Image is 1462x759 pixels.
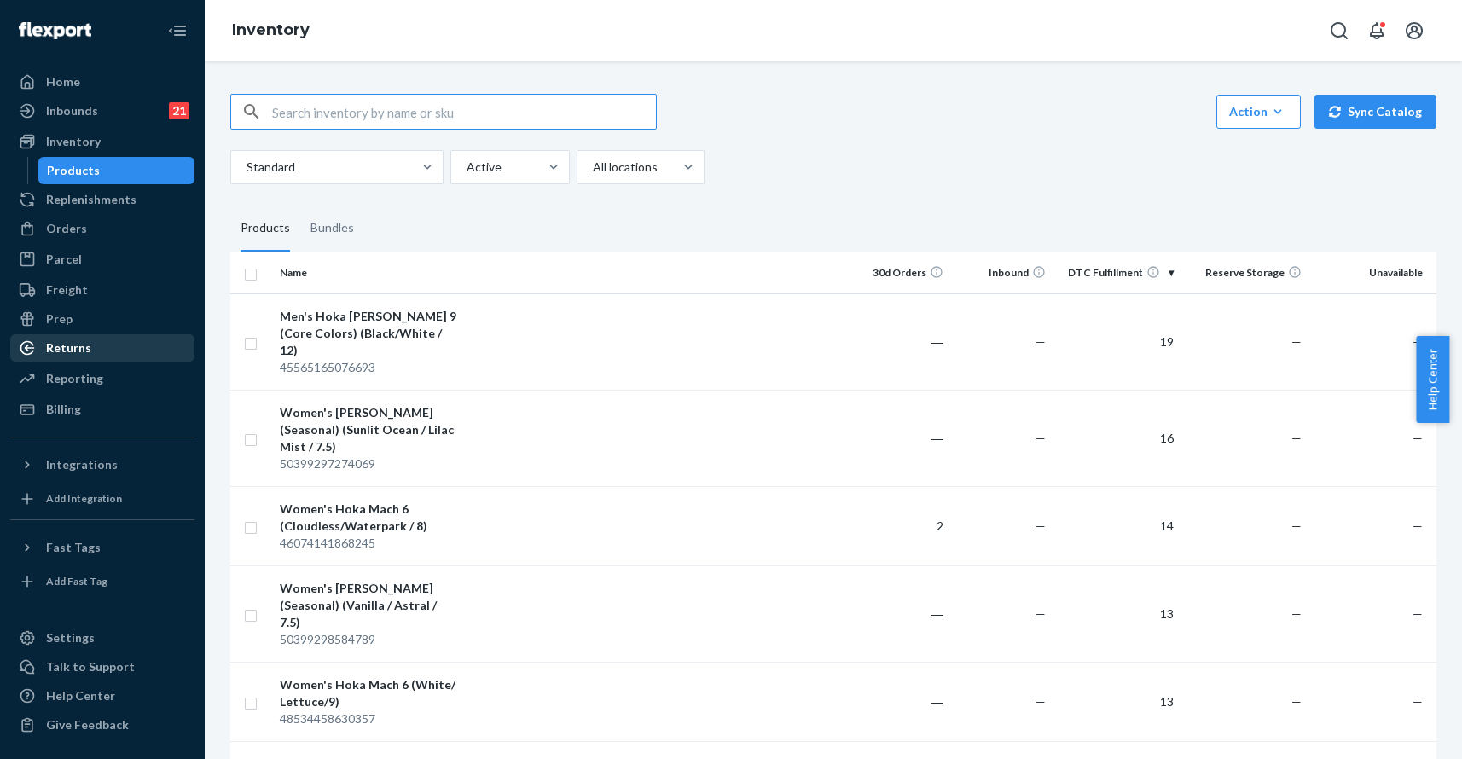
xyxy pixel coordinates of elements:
[10,97,194,125] a: Inbounds21
[1291,606,1302,621] span: —
[10,68,194,96] a: Home
[46,339,91,356] div: Returns
[169,102,189,119] div: 21
[46,629,95,646] div: Settings
[46,716,129,733] div: Give Feedback
[1036,694,1046,709] span: —
[46,281,88,298] div: Freight
[1053,565,1181,662] td: 13
[46,491,122,506] div: Add Integration
[1036,334,1046,349] span: —
[1413,694,1423,709] span: —
[848,486,950,565] td: 2
[10,334,194,362] a: Returns
[10,365,194,392] a: Reporting
[280,580,458,631] div: Women's [PERSON_NAME] (Seasonal) (Vanilla / Astral / 7.5)
[1291,519,1302,533] span: —
[218,6,323,55] ol: breadcrumbs
[1053,662,1181,741] td: 13
[1053,293,1181,390] td: 19
[280,535,458,552] div: 46074141868245
[1413,334,1423,349] span: —
[848,293,950,390] td: ―
[46,191,136,208] div: Replenishments
[1360,14,1394,48] button: Open notifications
[1413,431,1423,445] span: —
[46,220,87,237] div: Orders
[280,501,458,535] div: Women's Hoka Mach 6 (Cloudless/Waterpark / 8)
[848,390,950,486] td: ―
[1229,103,1288,120] div: Action
[1291,334,1302,349] span: —
[272,95,656,129] input: Search inventory by name or sku
[38,157,195,184] a: Products
[46,687,115,704] div: Help Center
[1036,519,1046,533] span: —
[1181,252,1308,293] th: Reserve Storage
[10,128,194,155] a: Inventory
[46,133,101,150] div: Inventory
[1397,14,1431,48] button: Open account menu
[10,451,194,478] button: Integrations
[19,22,91,39] img: Flexport logo
[47,162,100,179] div: Products
[280,710,458,727] div: 48534458630357
[848,565,950,662] td: ―
[1413,606,1423,621] span: —
[46,251,82,268] div: Parcel
[848,252,950,293] th: 30d Orders
[245,159,247,176] input: Standard
[10,276,194,304] a: Freight
[10,215,194,242] a: Orders
[10,568,194,595] a: Add Fast Tag
[10,624,194,652] a: Settings
[10,485,194,513] a: Add Integration
[10,186,194,213] a: Replenishments
[280,631,458,648] div: 50399298584789
[46,539,101,556] div: Fast Tags
[10,396,194,423] a: Billing
[160,14,194,48] button: Close Navigation
[1036,431,1046,445] span: —
[241,205,290,252] div: Products
[1053,486,1181,565] td: 14
[280,455,458,472] div: 50399297274069
[10,653,194,681] a: Talk to Support
[46,73,80,90] div: Home
[280,676,458,710] div: Women's Hoka Mach 6 (White/ Lettuce/9)
[10,305,194,333] a: Prep
[1053,390,1181,486] td: 16
[1216,95,1301,129] button: Action
[273,252,465,293] th: Name
[10,534,194,561] button: Fast Tags
[46,658,135,675] div: Talk to Support
[46,574,107,588] div: Add Fast Tag
[1416,336,1449,423] button: Help Center
[46,401,81,418] div: Billing
[1291,431,1302,445] span: —
[591,159,593,176] input: All locations
[1053,252,1181,293] th: DTC Fulfillment
[465,159,467,176] input: Active
[1036,606,1046,621] span: —
[232,20,310,39] a: Inventory
[10,711,194,739] button: Give Feedback
[10,682,194,710] a: Help Center
[950,252,1053,293] th: Inbound
[46,310,73,327] div: Prep
[848,662,950,741] td: ―
[280,404,458,455] div: Women's [PERSON_NAME] (Seasonal) (Sunlit Ocean / Lilac Mist / 7.5)
[1314,95,1436,129] button: Sync Catalog
[46,456,118,473] div: Integrations
[280,308,458,359] div: Men's Hoka [PERSON_NAME] 9 (Core Colors) (Black/White / 12)
[1413,519,1423,533] span: —
[10,246,194,273] a: Parcel
[310,205,354,252] div: Bundles
[1308,252,1436,293] th: Unavailable
[1291,694,1302,709] span: —
[46,370,103,387] div: Reporting
[280,359,458,376] div: 45565165076693
[1322,14,1356,48] button: Open Search Box
[46,102,98,119] div: Inbounds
